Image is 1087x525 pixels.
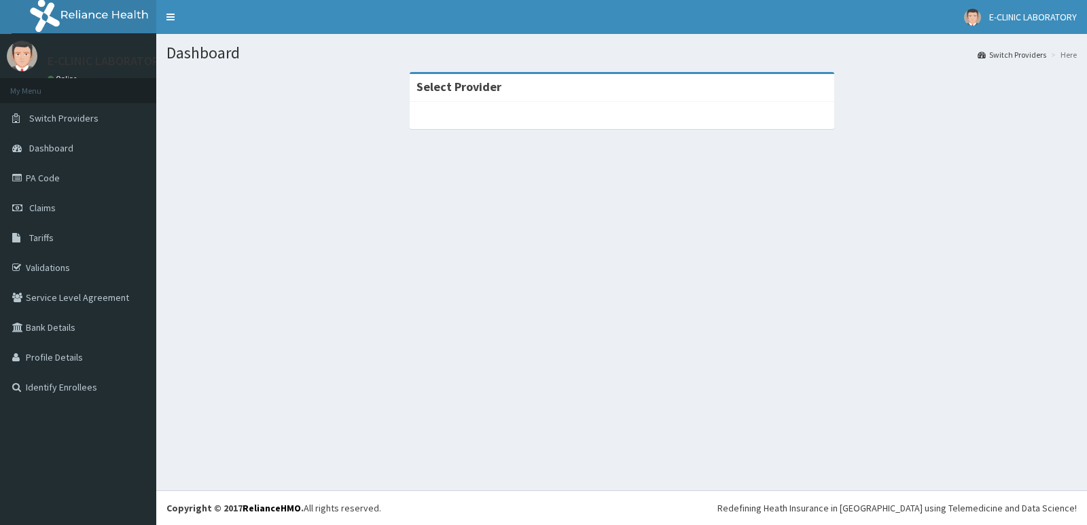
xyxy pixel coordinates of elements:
[156,490,1087,525] footer: All rights reserved.
[48,74,80,84] a: Online
[166,502,304,514] strong: Copyright © 2017 .
[29,202,56,214] span: Claims
[964,9,981,26] img: User Image
[989,11,1077,23] span: E-CLINIC LABORATORY
[1048,49,1077,60] li: Here
[29,232,54,244] span: Tariffs
[416,79,501,94] strong: Select Provider
[717,501,1077,515] div: Redefining Heath Insurance in [GEOGRAPHIC_DATA] using Telemedicine and Data Science!
[243,502,301,514] a: RelianceHMO
[7,41,37,71] img: User Image
[166,44,1077,62] h1: Dashboard
[29,112,99,124] span: Switch Providers
[48,55,165,67] p: E-CLINIC LABORATORY
[29,142,73,154] span: Dashboard
[978,49,1046,60] a: Switch Providers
